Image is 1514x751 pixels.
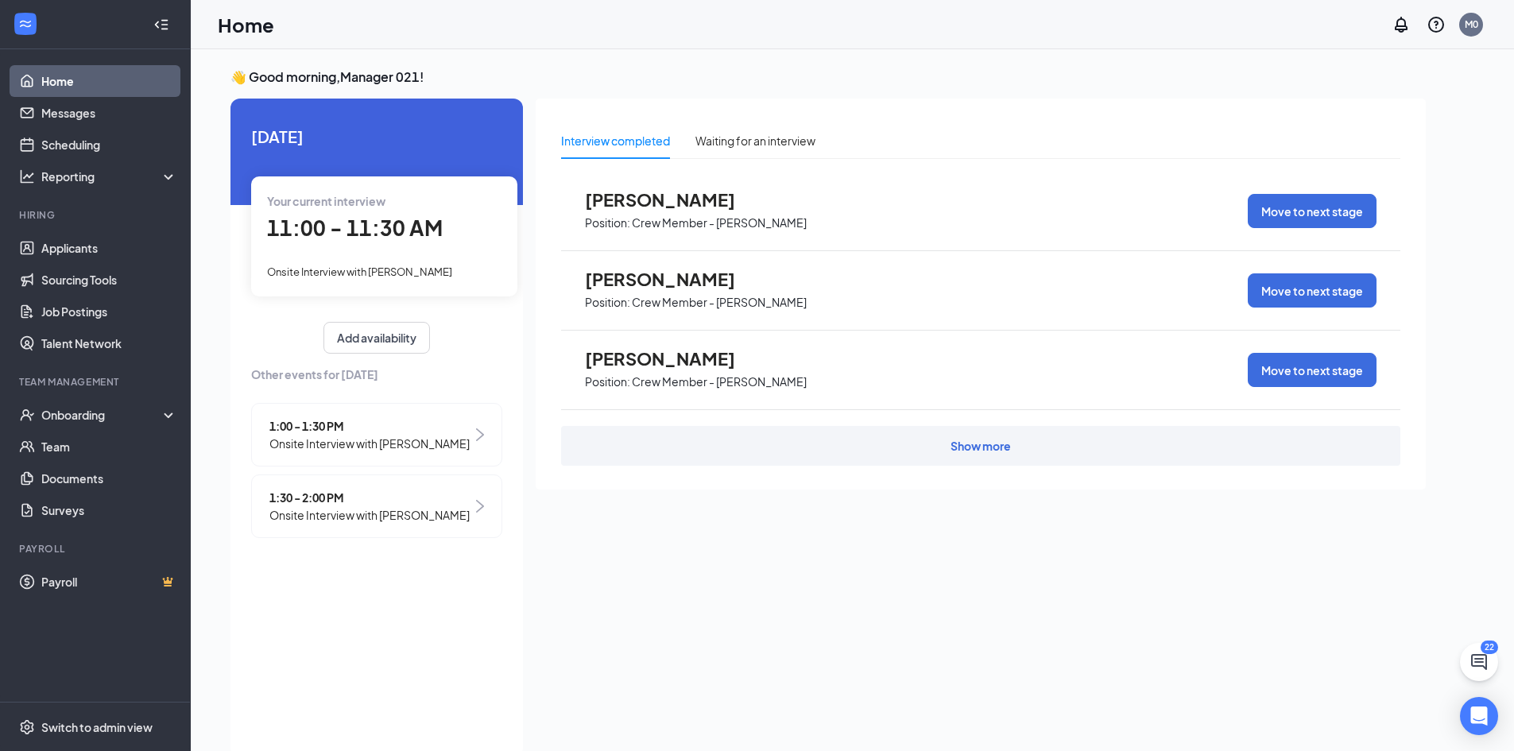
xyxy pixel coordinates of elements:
[269,417,470,435] span: 1:00 - 1:30 PM
[153,17,169,33] svg: Collapse
[1392,15,1411,34] svg: Notifications
[269,435,470,452] span: Onsite Interview with [PERSON_NAME]
[632,295,807,310] p: Crew Member - [PERSON_NAME]
[1460,697,1498,735] div: Open Intercom Messenger
[41,566,177,598] a: PayrollCrown
[632,215,807,230] p: Crew Member - [PERSON_NAME]
[19,375,174,389] div: Team Management
[585,215,630,230] p: Position:
[1481,641,1498,654] div: 22
[585,295,630,310] p: Position:
[41,296,177,327] a: Job Postings
[41,407,164,423] div: Onboarding
[585,348,760,369] span: [PERSON_NAME]
[251,366,502,383] span: Other events for [DATE]
[41,264,177,296] a: Sourcing Tools
[17,16,33,32] svg: WorkstreamLogo
[19,168,35,184] svg: Analysis
[41,232,177,264] a: Applicants
[267,265,452,278] span: Onsite Interview with [PERSON_NAME]
[632,374,807,389] p: Crew Member - [PERSON_NAME]
[1427,15,1446,34] svg: QuestionInfo
[1248,194,1377,228] button: Move to next stage
[41,129,177,161] a: Scheduling
[19,208,174,222] div: Hiring
[41,65,177,97] a: Home
[41,168,178,184] div: Reporting
[269,506,470,524] span: Onsite Interview with [PERSON_NAME]
[585,374,630,389] p: Position:
[561,132,670,149] div: Interview completed
[41,327,177,359] a: Talent Network
[19,542,174,556] div: Payroll
[1469,652,1489,672] svg: ChatActive
[41,494,177,526] a: Surveys
[1248,273,1377,308] button: Move to next stage
[41,719,153,735] div: Switch to admin view
[230,68,1426,86] h3: 👋 Good morning, Manager 021 !
[1465,17,1478,31] div: M0
[585,189,760,210] span: [PERSON_NAME]
[951,438,1011,454] div: Show more
[1248,353,1377,387] button: Move to next stage
[1460,643,1498,681] button: ChatActive
[695,132,815,149] div: Waiting for an interview
[323,322,430,354] button: Add availability
[267,215,443,241] span: 11:00 - 11:30 AM
[269,489,470,506] span: 1:30 - 2:00 PM
[218,11,274,38] h1: Home
[267,194,385,208] span: Your current interview
[19,407,35,423] svg: UserCheck
[585,269,760,289] span: [PERSON_NAME]
[251,124,502,149] span: [DATE]
[19,719,35,735] svg: Settings
[41,97,177,129] a: Messages
[41,431,177,463] a: Team
[41,463,177,494] a: Documents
